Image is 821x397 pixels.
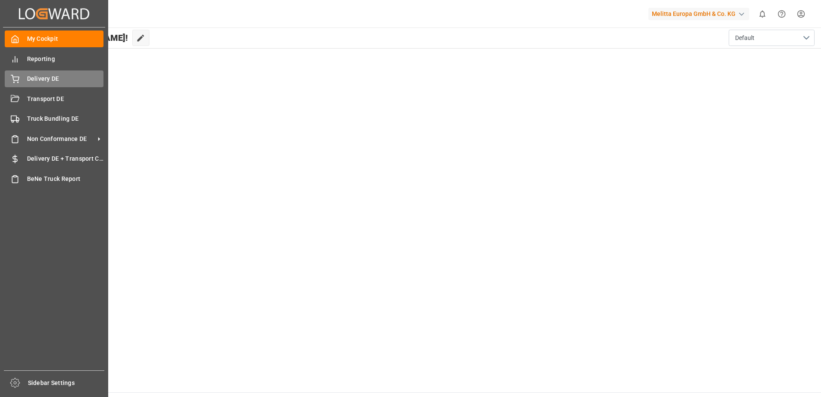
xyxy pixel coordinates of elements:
[27,34,104,43] span: My Cockpit
[5,110,103,127] a: Truck Bundling DE
[753,4,772,24] button: show 0 new notifications
[5,170,103,187] a: BeNe Truck Report
[648,8,749,20] div: Melitta Europa GmbH & Co. KG
[5,90,103,107] a: Transport DE
[27,74,104,83] span: Delivery DE
[36,30,128,46] span: Hello [PERSON_NAME]!
[27,95,104,104] span: Transport DE
[5,150,103,167] a: Delivery DE + Transport Cost
[729,30,815,46] button: open menu
[5,70,103,87] a: Delivery DE
[735,34,754,43] span: Default
[27,114,104,123] span: Truck Bundling DE
[27,55,104,64] span: Reporting
[5,50,103,67] a: Reporting
[772,4,791,24] button: Help Center
[27,134,95,144] span: Non Conformance DE
[27,174,104,183] span: BeNe Truck Report
[648,6,753,22] button: Melitta Europa GmbH & Co. KG
[28,379,105,388] span: Sidebar Settings
[5,31,103,47] a: My Cockpit
[27,154,104,163] span: Delivery DE + Transport Cost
